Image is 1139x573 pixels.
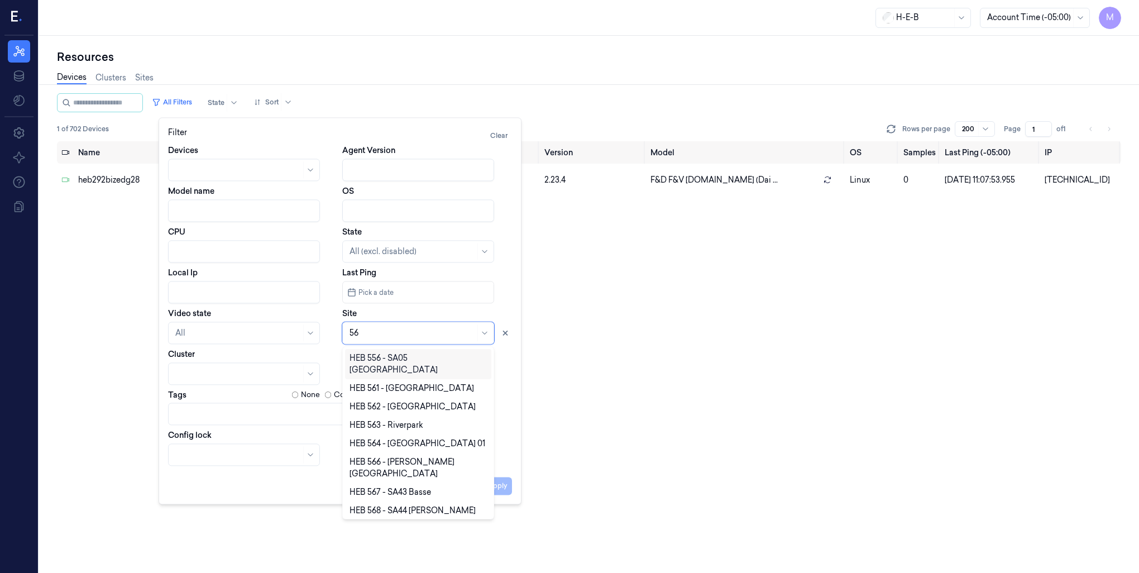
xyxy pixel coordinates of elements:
div: Resources [57,49,1121,65]
div: [DATE] 11:07:53.955 [945,174,1036,186]
label: Agent Version [342,145,395,156]
th: Name [74,141,207,164]
div: HEB 563 - Riverpark [350,419,423,431]
nav: pagination [1083,121,1117,137]
p: linux [850,174,894,186]
th: Samples [899,141,940,164]
th: Model [646,141,845,164]
div: HEB 566 - [PERSON_NAME][GEOGRAPHIC_DATA] [350,456,487,480]
div: heb292bizedg28 [78,174,203,186]
p: Rows per page [902,124,950,134]
span: Pick a date [356,287,394,298]
a: Devices [57,71,87,84]
div: Filter [168,127,512,145]
span: F&D F&V [DOMAIN_NAME] (Dai ... [650,174,778,186]
button: Pick a date [342,281,494,303]
label: Contains any [334,389,380,400]
div: HEB 556 - SA05 [GEOGRAPHIC_DATA] [350,352,487,376]
th: IP [1040,141,1121,164]
div: 2.23.4 [544,174,642,186]
th: OS [845,141,898,164]
div: HEB 561 - [GEOGRAPHIC_DATA] [350,383,474,394]
label: Site [342,308,357,319]
th: Last Ping (-05:00) [940,141,1040,164]
label: OS [342,185,354,197]
div: HEB 568 - SA44 [PERSON_NAME] [350,505,476,517]
div: HEB 562 - [GEOGRAPHIC_DATA] [350,401,476,413]
button: Clear [486,127,512,145]
span: of 1 [1056,124,1074,134]
div: HEB 564 - [GEOGRAPHIC_DATA] 01 [350,438,485,450]
div: 0 [903,174,936,186]
div: HEB 567 - SA43 Basse [350,486,431,498]
label: Devices [168,145,198,156]
label: Last Ping [342,267,376,278]
span: Page [1004,124,1021,134]
span: 1 of 702 Devices [57,124,109,134]
label: State [342,226,362,237]
th: Version [540,141,646,164]
label: Config lock [168,429,212,441]
button: M [1099,7,1121,29]
a: Sites [135,72,154,84]
div: [TECHNICAL_ID] [1045,174,1117,186]
label: Tags [168,391,186,399]
label: Local Ip [168,267,198,278]
a: Clusters [95,72,126,84]
label: Cluster [168,348,195,360]
label: CPU [168,226,185,237]
label: Model name [168,185,214,197]
button: All Filters [147,93,197,111]
label: Video state [168,308,211,319]
label: None [301,389,320,400]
